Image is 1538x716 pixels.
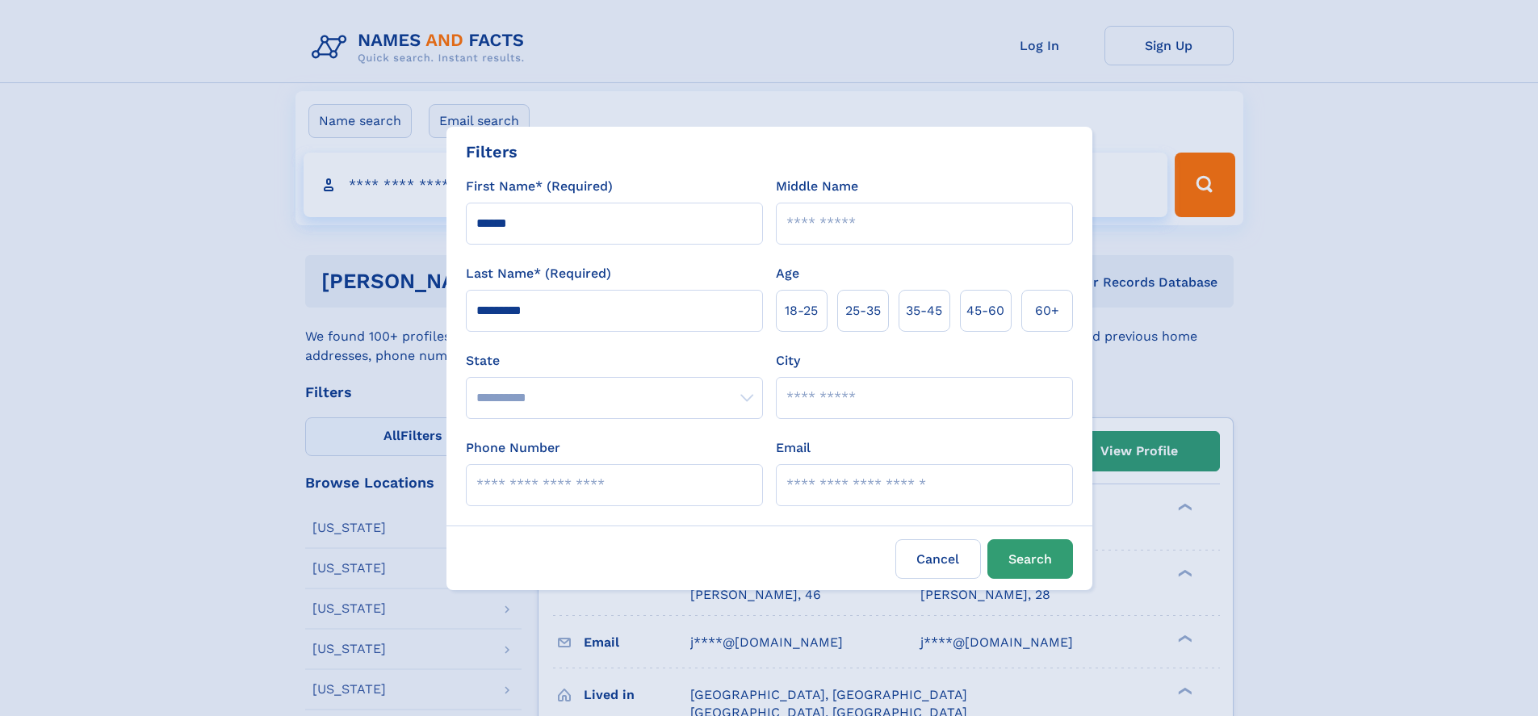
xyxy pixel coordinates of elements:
[906,301,942,320] span: 35‑45
[1035,301,1059,320] span: 60+
[785,301,818,320] span: 18‑25
[466,351,763,371] label: State
[466,177,613,196] label: First Name* (Required)
[895,539,981,579] label: Cancel
[466,438,560,458] label: Phone Number
[466,140,518,164] div: Filters
[466,264,611,283] label: Last Name* (Required)
[966,301,1004,320] span: 45‑60
[776,264,799,283] label: Age
[845,301,881,320] span: 25‑35
[776,438,811,458] label: Email
[987,539,1073,579] button: Search
[776,177,858,196] label: Middle Name
[776,351,800,371] label: City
